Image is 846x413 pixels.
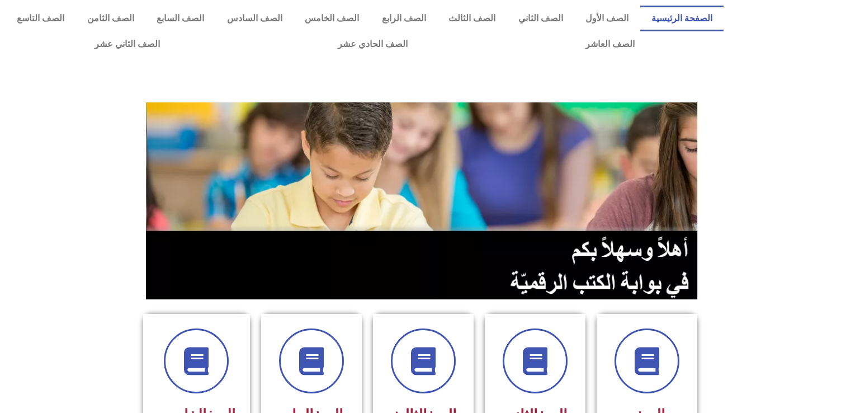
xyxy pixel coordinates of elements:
a: الصف التاسع [6,6,76,31]
a: الصفحة الرئيسية [640,6,724,31]
a: الصف السادس [216,6,294,31]
a: الصف السابع [145,6,216,31]
a: الصف الثامن [76,6,146,31]
a: الصف الثاني عشر [6,31,249,57]
a: الصف الثالث [437,6,507,31]
a: الصف الأول [574,6,640,31]
a: الصف الثاني [507,6,575,31]
a: الصف العاشر [497,31,724,57]
a: الصف الخامس [294,6,371,31]
a: الصف الرابع [371,6,438,31]
a: الصف الحادي عشر [249,31,497,57]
